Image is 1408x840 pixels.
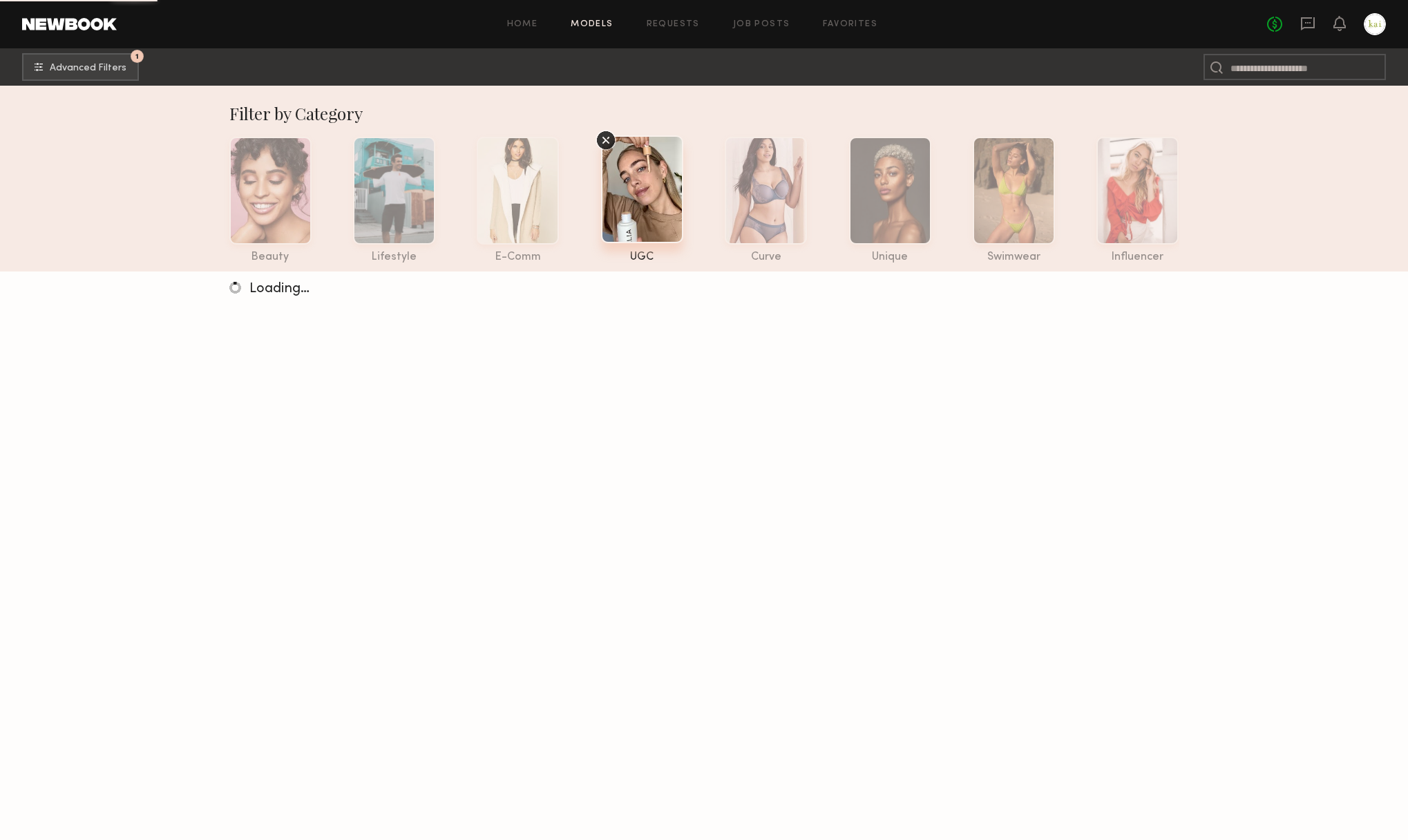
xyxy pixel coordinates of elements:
[507,20,538,29] a: Home
[1096,251,1179,263] div: influencer
[647,20,700,29] a: Requests
[571,20,613,29] a: Models
[733,20,790,29] a: Job Posts
[725,251,807,263] div: curve
[823,20,877,29] a: Favorites
[601,251,683,263] div: UGC
[22,53,139,81] button: 1Advanced Filters
[477,251,559,263] div: e-comm
[229,102,1179,124] div: Filter by Category
[229,251,312,263] div: beauty
[353,251,435,263] div: lifestyle
[973,251,1055,263] div: swimwear
[135,53,139,59] span: 1
[849,251,931,263] div: unique
[50,64,126,73] span: Advanced Filters
[249,283,310,296] span: Loading…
